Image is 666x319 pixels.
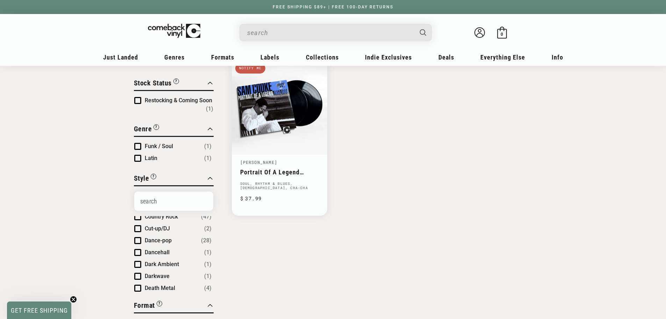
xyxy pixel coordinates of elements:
span: Collections [306,54,339,61]
span: Dark Ambient [145,261,179,268]
span: GET FREE SHIPPING [11,307,68,314]
span: Latin [145,155,157,161]
button: Filter by Style [134,173,157,185]
span: Stock Status [134,79,172,87]
button: Search [414,24,432,41]
span: Indie Exclusives [365,54,412,61]
div: Search [239,24,432,41]
span: Number of products: (28) [201,236,212,245]
span: Number of products: (4) [204,284,212,292]
span: Style [134,174,149,182]
span: Labels [260,54,279,61]
span: Number of products: (2) [204,224,212,233]
button: Filter by Format [134,300,162,312]
span: Number of products: (47) [201,213,212,221]
span: Dancehall [145,249,170,256]
input: When autocomplete results are available use up and down arrows to review and enter to select [247,26,413,40]
span: Formats [211,54,234,61]
span: Number of products: (1) [204,154,212,162]
span: Country Rock [145,213,178,220]
span: Darkwave [145,273,170,279]
div: GET FREE SHIPPINGClose teaser [7,301,71,319]
button: Filter by Genre [134,124,159,136]
span: Deals [438,54,454,61]
span: Number of products: (1) [204,248,212,257]
span: Dance-pop [145,237,172,244]
span: Format [134,301,155,310]
span: Genre [134,125,152,133]
input: Search Options [134,192,213,211]
a: FREE SHIPPING $89+ | FREE 100-DAY RETURNS [266,5,400,9]
span: Death Metal [145,285,175,291]
span: Number of products: (1) [204,260,212,269]
span: Funk / Soul [145,143,173,150]
span: Just Landed [103,54,138,61]
span: 0 [501,32,503,37]
button: Close teaser [70,296,77,303]
span: Restocking & Coming Soon [145,97,212,104]
span: Genres [164,54,185,61]
span: Number of products: (1) [206,105,213,113]
span: Number of products: (1) [204,272,212,280]
span: Cut-up/DJ [145,225,170,232]
button: Filter by Stock Status [134,78,179,90]
a: Portrait Of A Legend [DATE]-[DATE] [240,168,319,176]
span: Everything Else [480,54,525,61]
span: Info [552,54,563,61]
span: Number of products: (1) [204,142,212,151]
a: [PERSON_NAME] [240,159,278,165]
